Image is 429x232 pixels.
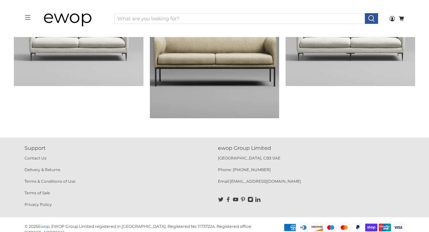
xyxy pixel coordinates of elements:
[218,155,405,167] p: [GEOGRAPHIC_DATA], CB3 0AE
[230,179,301,184] a: [EMAIL_ADDRESS][DOMAIN_NAME]
[24,156,46,160] a: Contact Us
[24,190,50,195] a: Terms of Sale
[24,167,60,172] a: Delivery & Returns
[24,202,52,207] a: Privacy Policy
[24,224,50,229] p: © 2025 .
[38,224,49,229] a: Ewop
[218,144,405,152] p: ewop Group Limited
[24,179,75,184] a: Terms & Conditions of Use
[218,179,405,190] p: Email:
[24,144,211,152] p: Support
[114,13,365,24] input: What are you looking for?
[218,167,405,179] p: Phone: [PHONE_NUMBER]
